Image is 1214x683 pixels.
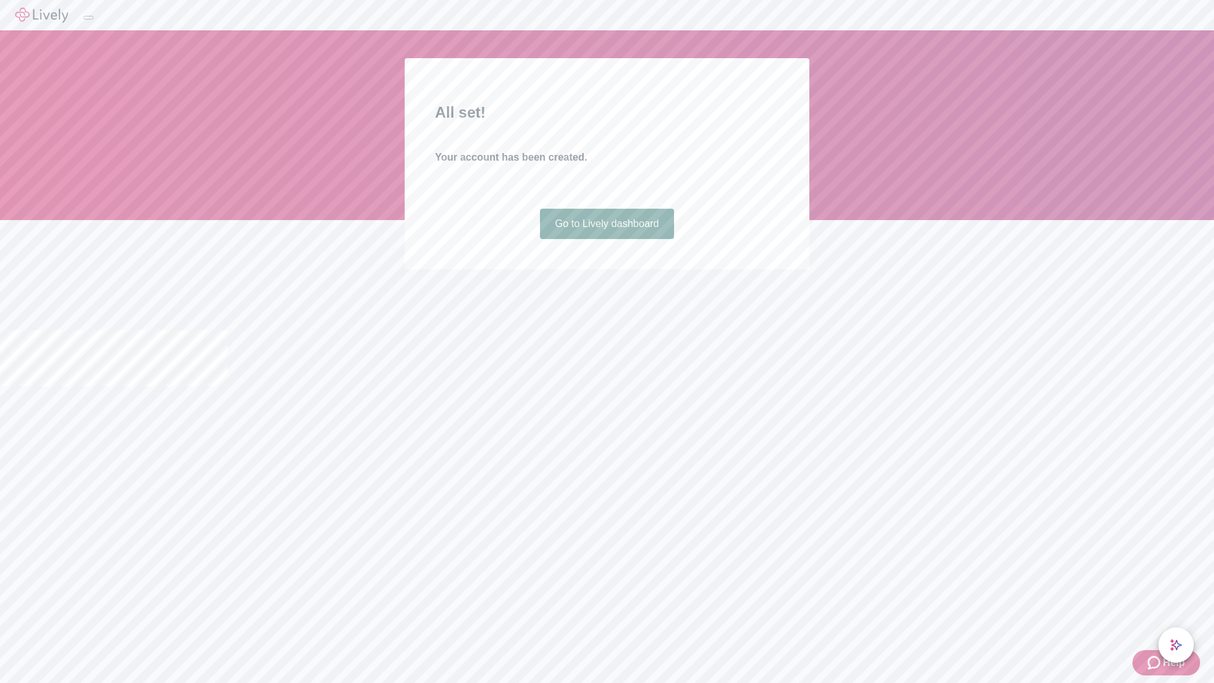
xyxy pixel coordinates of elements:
[1148,655,1163,670] svg: Zendesk support icon
[1163,655,1185,670] span: Help
[1132,650,1200,675] button: Zendesk support iconHelp
[83,16,94,20] button: Log out
[435,150,779,165] h4: Your account has been created.
[1170,639,1182,651] svg: Lively AI Assistant
[15,8,68,23] img: Lively
[1158,627,1194,663] button: chat
[435,101,779,124] h2: All set!
[540,209,675,239] a: Go to Lively dashboard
